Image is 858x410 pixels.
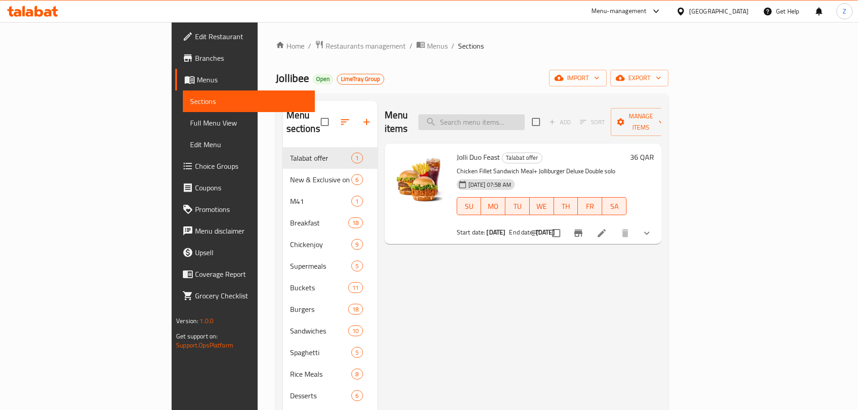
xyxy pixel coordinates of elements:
span: New & Exclusive on Talabat [290,174,352,185]
span: Version: [176,315,198,327]
div: New & Exclusive on Talabat6 [283,169,377,190]
span: 18 [349,305,362,314]
div: Talabat offer1 [283,147,377,169]
div: items [348,282,363,293]
span: 6 [352,392,362,400]
a: Edit Menu [183,134,315,155]
span: 1.0.0 [200,315,213,327]
div: Chickenjoy9 [283,234,377,255]
div: Sandwiches [290,325,349,336]
div: items [351,369,363,379]
button: Branch-specific-item [567,222,589,244]
div: items [351,347,363,358]
a: Coupons [175,177,315,198]
span: 11 [349,284,362,292]
h2: Menu items [385,108,408,135]
div: items [351,390,363,401]
span: Chickenjoy [290,239,352,250]
a: Full Menu View [183,112,315,134]
a: Menu disclaimer [175,220,315,242]
div: Open [313,74,333,85]
span: 10 [349,327,362,335]
span: Burgers [290,304,349,315]
a: Upsell [175,242,315,263]
span: export [617,72,661,84]
div: items [348,304,363,315]
span: 1 [352,197,362,206]
a: Menus [416,40,448,52]
span: Sections [190,96,308,107]
span: [DATE] 07:58 AM [465,180,515,189]
div: Desserts6 [283,385,377,406]
div: Talabat offer [290,153,352,163]
nav: breadcrumb [276,40,668,52]
a: Restaurants management [315,40,406,52]
span: Spaghetti [290,347,352,358]
div: [GEOGRAPHIC_DATA] [689,6,749,16]
a: Choice Groups [175,155,315,177]
a: Menus [175,69,315,90]
button: delete [614,222,636,244]
button: export [610,70,668,86]
li: / [451,41,454,51]
div: Supermeals5 [283,255,377,277]
div: items [348,325,363,336]
span: Coupons [195,182,308,193]
a: Edit menu item [596,228,607,239]
button: MO [481,197,505,215]
div: Rice Meals [290,369,352,379]
span: Talabat offer [502,153,542,163]
span: Add item [545,115,574,129]
input: search [418,114,525,130]
span: Open [313,75,333,83]
a: Branches [175,47,315,69]
span: Menu disclaimer [195,225,308,236]
span: Edit Restaurant [195,31,308,42]
span: Restaurants management [326,41,406,51]
button: SU [457,197,481,215]
span: Select to update [547,224,566,243]
span: Full Menu View [190,117,308,128]
span: Buckets [290,282,349,293]
a: Edit Restaurant [175,26,315,47]
div: Burgers18 [283,298,377,320]
span: Breakfast [290,217,349,228]
svg: Show Choices [641,228,652,239]
a: Coverage Report [175,263,315,285]
div: items [348,217,363,228]
span: Select section [527,113,545,131]
span: Branches [195,53,308,63]
span: WE [533,200,550,213]
div: Rice Meals8 [283,363,377,385]
span: import [556,72,599,84]
b: [DATE] [486,226,505,238]
button: WE [530,197,554,215]
span: Promotions [195,204,308,215]
span: SU [461,200,478,213]
button: FR [578,197,602,215]
span: FR [581,200,599,213]
span: TH [558,200,575,213]
span: 18 [349,219,362,227]
span: Supermeals [290,261,352,271]
span: Edit Menu [190,139,308,150]
span: 5 [352,348,362,357]
span: Sections [458,41,484,51]
div: items [351,196,363,207]
span: 5 [352,262,362,270]
div: M411 [283,190,377,212]
button: SA [602,197,626,215]
a: Promotions [175,198,315,220]
span: 9 [352,240,362,249]
button: import [549,70,607,86]
a: Sections [183,90,315,112]
span: Select section first [574,115,611,129]
span: 1 [352,154,362,162]
img: Jolli Duo Feast [392,151,449,208]
span: M41 [290,196,352,207]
